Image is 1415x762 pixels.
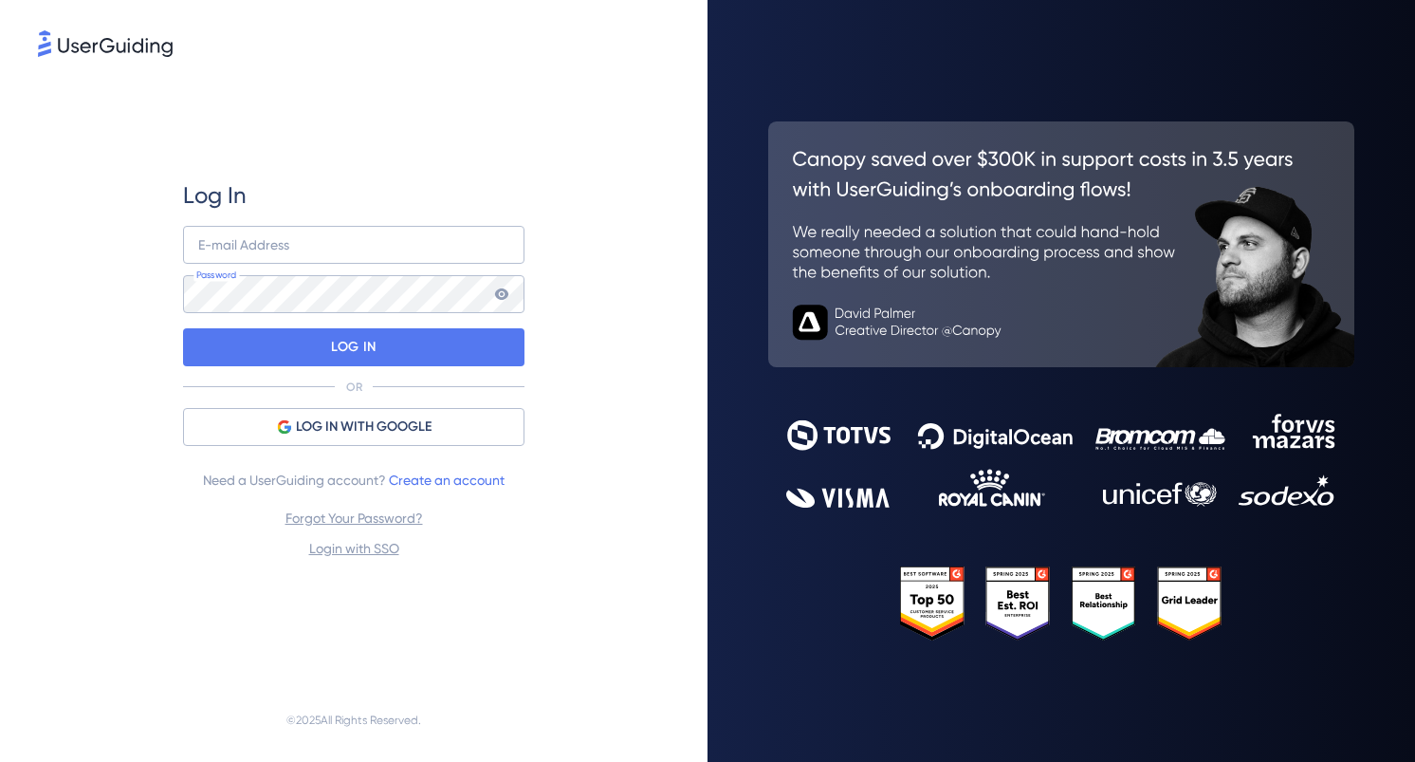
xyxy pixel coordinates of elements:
span: Need a UserGuiding account? [203,469,505,492]
input: example@company.com [183,226,524,264]
img: 25303e33045975176eb484905ab012ff.svg [900,567,1222,641]
img: 9302ce2ac39453076f5bc0f2f2ca889b.svg [786,414,1337,508]
a: Create an account [389,473,505,488]
span: © 2025 All Rights Reserved. [286,709,421,732]
p: LOG IN [331,332,376,362]
span: Log In [183,180,247,211]
a: Forgot Your Password? [285,511,423,526]
span: LOG IN WITH GOOGLE [296,416,432,438]
a: Login with SSO [309,541,399,556]
img: 8faab4ba6bc7696a72372aa768b0286c.svg [38,30,173,57]
img: 26c0aa7c25a843aed4baddd2b5e0fa68.svg [768,121,1354,366]
p: OR [346,380,362,395]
